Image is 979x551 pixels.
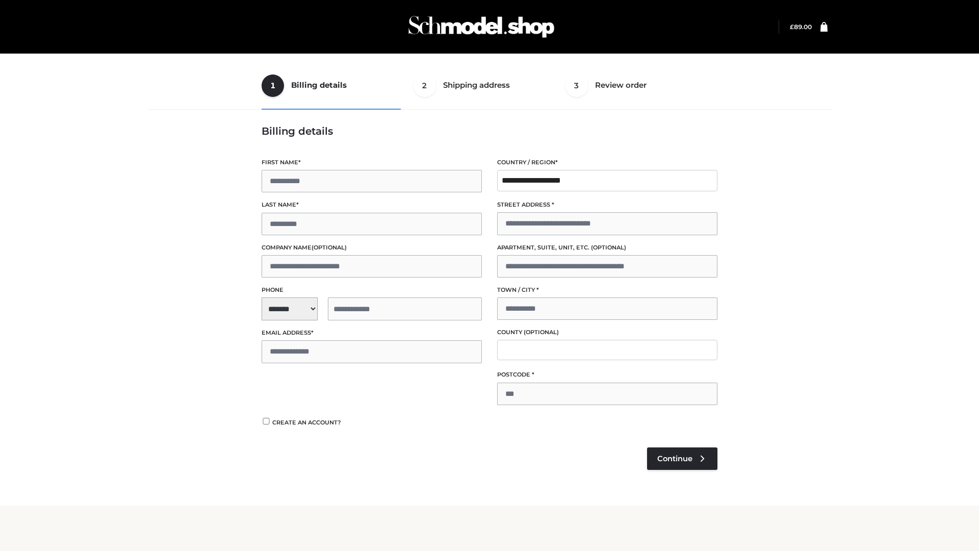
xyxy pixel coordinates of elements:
[497,158,717,167] label: Country / Region
[262,328,482,338] label: Email address
[405,7,558,47] img: Schmodel Admin 964
[497,370,717,380] label: Postcode
[497,328,717,337] label: County
[272,419,341,426] span: Create an account?
[647,447,717,470] a: Continue
[591,244,626,251] span: (optional)
[262,200,482,210] label: Last name
[262,418,271,424] input: Create an account?
[262,285,482,295] label: Phone
[497,285,717,295] label: Town / City
[312,244,347,251] span: (optional)
[790,23,794,31] span: £
[262,125,717,137] h3: Billing details
[262,243,482,253] label: Company name
[790,23,812,31] bdi: 89.00
[262,158,482,167] label: First name
[497,243,717,253] label: Apartment, suite, unit, etc.
[790,23,812,31] a: £89.00
[497,200,717,210] label: Street address
[524,329,559,336] span: (optional)
[657,454,692,463] span: Continue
